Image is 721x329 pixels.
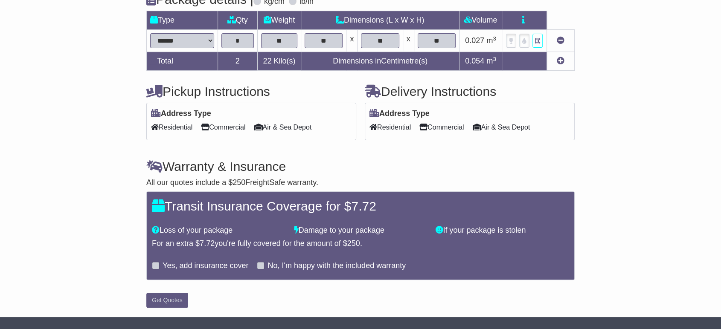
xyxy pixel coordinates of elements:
span: 250 [233,178,245,187]
div: Loss of your package [148,226,290,235]
span: Commercial [201,121,245,134]
div: If your package is stolen [431,226,573,235]
h4: Delivery Instructions [365,84,575,98]
h4: Transit Insurance Coverage for $ [152,199,569,213]
button: Get Quotes [146,293,188,308]
label: Address Type [369,109,430,118]
td: Dimensions in Centimetre(s) [301,52,459,71]
sup: 3 [493,35,496,42]
span: 22 [263,57,271,65]
td: x [403,30,414,52]
span: 250 [347,239,360,248]
span: m [486,57,496,65]
td: 2 [218,52,258,71]
div: For an extra $ you're fully covered for the amount of $ . [152,239,569,248]
span: m [486,36,496,45]
label: Address Type [151,109,211,118]
a: Remove this item [557,36,564,45]
td: Type [147,11,218,30]
td: Qty [218,11,258,30]
span: 0.027 [465,36,484,45]
span: Residential [369,121,411,134]
td: Weight [257,11,301,30]
td: x [346,30,358,52]
div: All our quotes include a $ FreightSafe warranty. [146,178,575,188]
label: No, I'm happy with the included warranty [267,261,406,271]
span: Air & Sea Depot [254,121,312,134]
td: Total [147,52,218,71]
span: 0.054 [465,57,484,65]
div: Damage to your package [290,226,432,235]
h4: Pickup Instructions [146,84,356,98]
sup: 3 [493,56,496,62]
td: Volume [459,11,502,30]
td: Dimensions (L x W x H) [301,11,459,30]
span: Air & Sea Depot [473,121,530,134]
span: Residential [151,121,192,134]
h4: Warranty & Insurance [146,159,575,173]
span: Commercial [419,121,464,134]
td: Kilo(s) [257,52,301,71]
span: 7.72 [351,199,376,213]
span: 7.72 [200,239,215,248]
label: Yes, add insurance cover [163,261,248,271]
a: Add new item [557,57,564,65]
